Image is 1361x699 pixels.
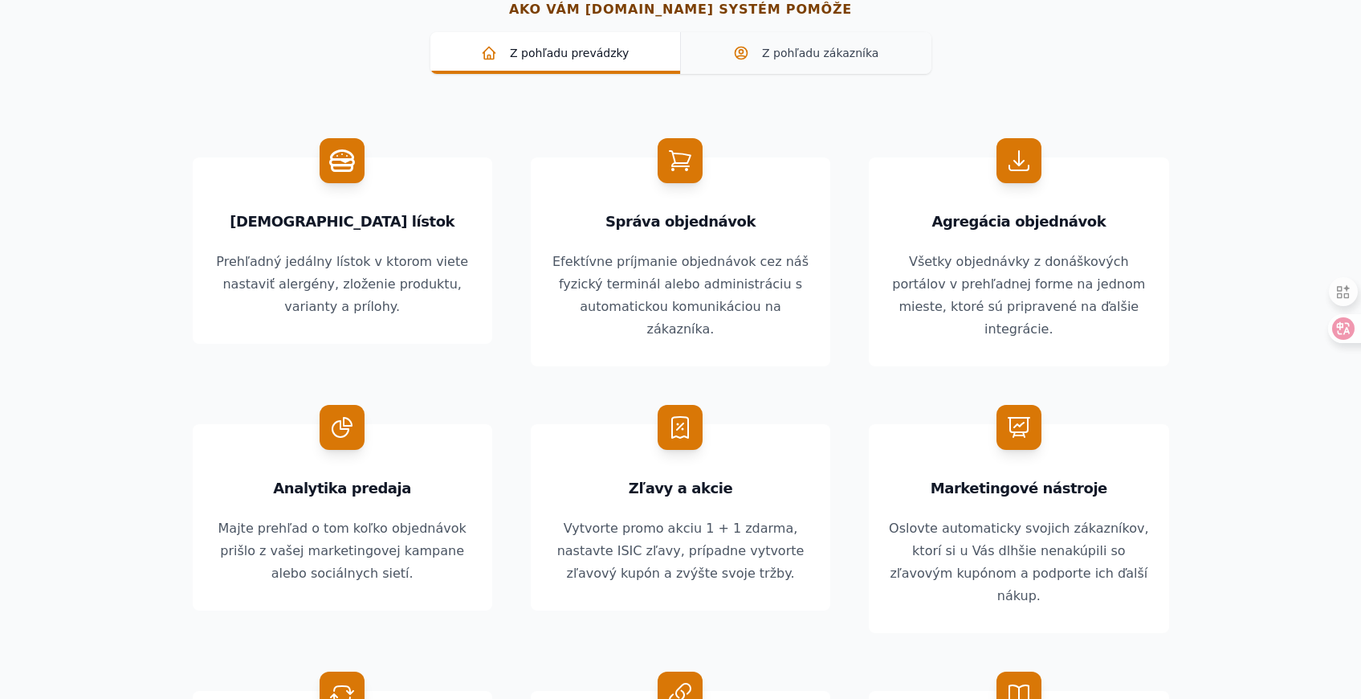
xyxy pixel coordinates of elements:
[212,251,473,318] p: Prehľadný jedálny lístok v ktorom viete nastaviť alergény, zloženie produktu, varianty a prílohy.
[550,251,811,341] p: Efektívne príjmanie objednávok cez náš fyzický terminál alebo administráciu s automatickou komuni...
[212,517,473,585] p: Majte prehľad o tom koľko objednávok prišlo z vašej marketingovej kampane alebo sociálnych sietí.
[888,251,1149,341] p: Všetky objednávky z donáškových portálov v prehľadnej forme na jednom mieste, ktoré sú pripravené...
[550,517,811,585] p: Vytvorte promo akciu 1 + 1 zdarma, nastavte ISIC zľavy, prípadne vytvorte zľavový kupón a zvýšte ...
[694,45,919,61] span: Z pohľadu zákazníka
[680,32,931,74] a: Z pohľadu zákazníka
[443,45,668,61] span: Z pohľadu prevádzky
[550,476,811,501] h3: Zľavy a akcie
[430,32,931,74] nav: Tabs
[212,476,473,501] h3: Analytika predaja
[888,517,1149,607] p: Oslovte automaticky svojich zákazníkov, ktorí si u Vás dlhšie nenakúpili so zľavovým kupónom a po...
[430,32,681,74] a: Z pohľadu prevádzky
[212,209,473,235] h3: [DEMOGRAPHIC_DATA] lístok
[550,209,811,235] h3: Správa objednávok
[888,209,1149,235] h3: Agregácia objednávok
[888,476,1149,501] h3: Marketingové nástroje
